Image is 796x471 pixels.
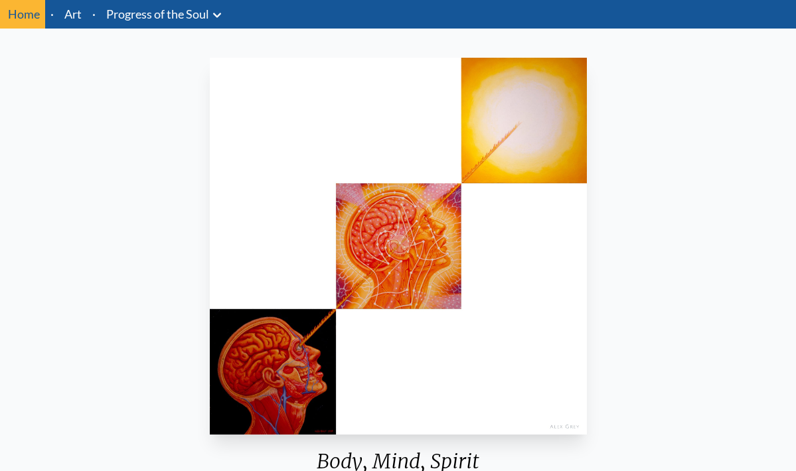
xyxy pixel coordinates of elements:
a: Art [64,5,82,23]
a: Progress of the Soul [106,5,209,23]
img: Body-Mind-Spirit-1985-Alex-Grey-watermarked.jpg [210,58,587,435]
a: Home [8,7,40,21]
